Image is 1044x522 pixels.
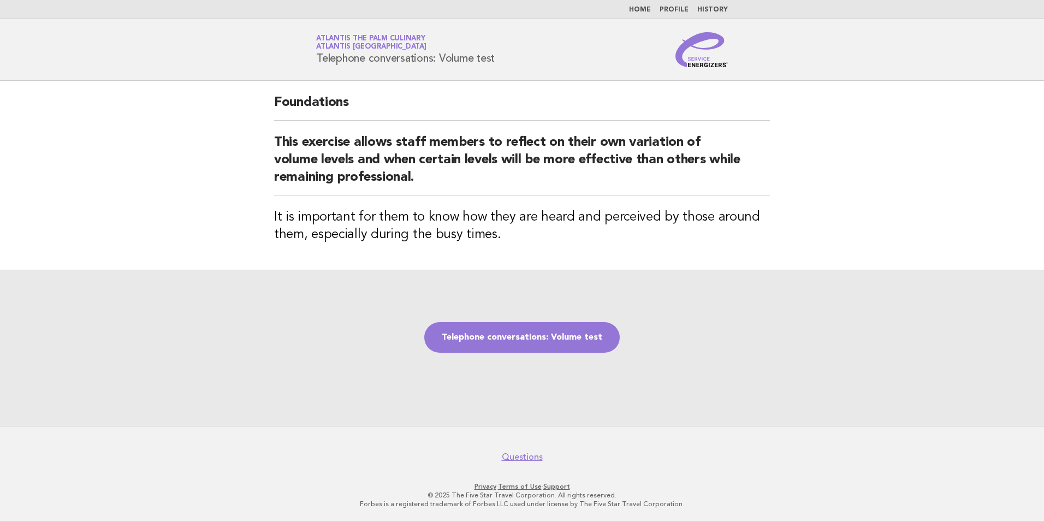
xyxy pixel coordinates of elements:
p: Forbes is a registered trademark of Forbes LLC used under license by The Five Star Travel Corpora... [188,500,856,508]
h2: Foundations [274,94,770,121]
a: Privacy [474,483,496,490]
h1: Telephone conversations: Volume test [316,35,495,64]
a: Terms of Use [498,483,542,490]
a: Profile [660,7,689,13]
a: Support [543,483,570,490]
a: Atlantis The Palm CulinaryAtlantis [GEOGRAPHIC_DATA] [316,35,426,50]
a: History [697,7,728,13]
h2: This exercise allows staff members to reflect on their own variation of volume levels and when ce... [274,134,770,195]
span: Atlantis [GEOGRAPHIC_DATA] [316,44,426,51]
h3: It is important for them to know how they are heard and perceived by those around them, especiall... [274,209,770,244]
p: © 2025 The Five Star Travel Corporation. All rights reserved. [188,491,856,500]
a: Home [629,7,651,13]
img: Service Energizers [675,32,728,67]
a: Questions [502,452,543,462]
a: Telephone conversations: Volume test [424,322,620,353]
p: · · [188,482,856,491]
